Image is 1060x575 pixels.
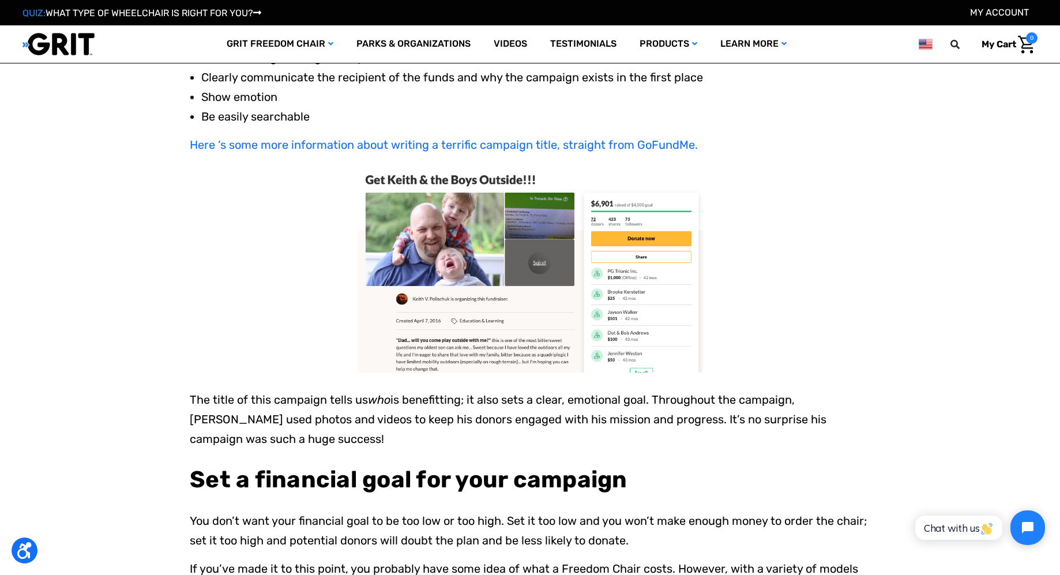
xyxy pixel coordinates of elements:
[970,7,1029,18] a: Account
[201,110,310,123] span: Be easily searchable
[190,393,826,446] span: The title of this campaign tells us is benefitting; it also sets a clear, emotional goal. Through...
[973,32,1038,57] a: Cart with 0 items
[1018,36,1035,54] img: Cart
[22,7,261,18] a: QUIZ:WHAT TYPE OF WHEELCHAIR IS RIGHT FOR YOU?
[22,7,46,18] span: QUIZ:
[190,466,627,493] span: Set a financial goal for your campaign
[201,90,277,104] span: Show emotion
[190,514,867,547] span: You don’t want your financial goal to be too low or too high. Set it too low and you won’t make e...
[539,25,628,63] a: Testimonials
[919,37,933,51] img: us.png
[709,25,798,63] a: Learn More
[190,138,698,152] a: Here ‘s some more information about writing a terrific campaign title, straight from GoFundMe.
[982,39,1016,50] span: My Cart
[215,25,345,63] a: GRIT Freedom Chair
[345,25,482,63] a: Parks & Organizations
[368,393,390,407] em: who
[482,25,539,63] a: Videos
[201,70,703,84] span: Clearly communicate the recipient of the funds and why the campaign exists in the first place
[628,25,709,63] a: Products
[22,32,95,56] img: GRIT All-Terrain Wheelchair and Mobility Equipment
[1026,32,1038,44] span: 0
[956,32,973,57] input: Search
[903,501,1055,555] iframe: Tidio Chat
